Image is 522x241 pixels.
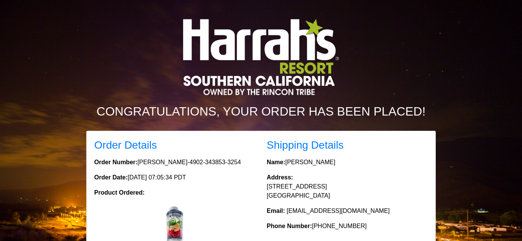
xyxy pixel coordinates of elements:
[94,159,138,165] strong: Order Number:
[94,174,128,181] strong: Order Date:
[267,158,428,167] p: [PERSON_NAME]
[267,222,428,231] p: [PHONE_NUMBER]
[94,189,144,196] strong: Product Ordered:
[267,159,285,165] strong: Name:
[183,19,339,95] img: Logo
[267,223,312,229] strong: Phone Number:
[94,173,255,182] p: [DATE] 07:05:34 PDT
[267,139,428,152] h3: Shipping Details
[267,206,428,216] p: [EMAIL_ADDRESS][DOMAIN_NAME]
[267,174,293,181] strong: Address:
[267,173,428,200] p: [STREET_ADDRESS] [GEOGRAPHIC_DATA]
[94,139,255,152] h3: Order Details
[50,104,472,119] h2: Congratulations, your order has been placed!
[267,208,285,214] strong: Email:
[94,158,255,167] p: [PERSON_NAME]-4902-343853-3254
